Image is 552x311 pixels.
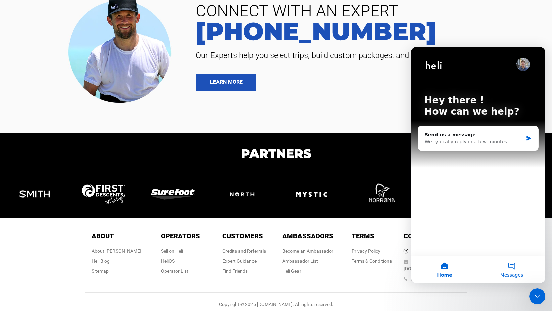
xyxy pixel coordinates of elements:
[85,301,467,308] div: Copyright © 2025 [DOMAIN_NAME]. All rights reserved.
[404,232,435,240] span: Contact
[92,268,141,274] div: Sitemap
[161,258,175,264] a: HeliOS
[352,248,380,254] a: Privacy Policy
[282,248,333,254] a: Become an Ambassador
[161,268,200,274] div: Operator List
[220,183,264,206] img: logo
[282,258,333,264] div: Ambassador List
[411,47,545,283] iframe: Intercom live chat
[222,268,266,274] div: Find Friends
[92,258,110,264] a: Heli Blog
[282,268,301,274] a: Heli Gear
[151,189,195,200] img: logo
[191,19,542,43] a: [PHONE_NUMBER]
[411,276,450,282] a: [PHONE_NUMBER]
[196,74,256,91] a: LEARN MORE
[360,174,402,215] img: logo
[191,3,542,19] span: CONNECT WITH AN EXPERT
[191,50,542,61] span: Our Experts help you select trips, build custom packages, and more.
[282,232,333,240] span: Ambassadors
[161,232,200,240] span: Operators
[222,248,266,254] a: Credits and Referrals
[222,258,257,264] a: Expert Guidance
[82,184,126,204] img: logo
[161,248,200,254] div: Sell on Heli
[14,174,56,215] img: logo
[352,258,392,264] a: Terms & Conditions
[352,232,374,240] span: Terms
[529,288,545,304] iframe: Intercom live chat
[92,232,114,240] span: About
[290,174,332,215] img: logo
[404,259,450,271] a: [EMAIL_ADDRESS][DOMAIN_NAME]
[92,248,141,254] div: About [PERSON_NAME]
[222,232,263,240] span: Customers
